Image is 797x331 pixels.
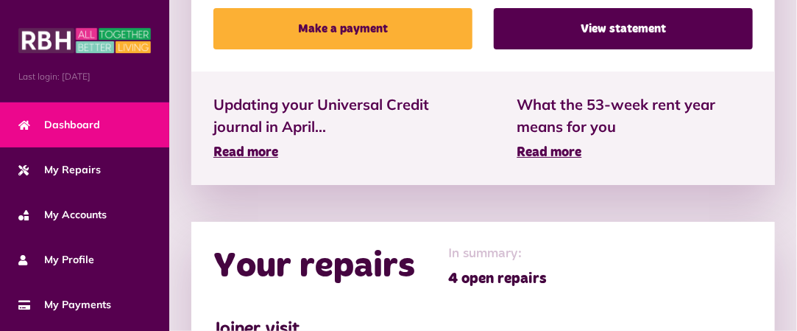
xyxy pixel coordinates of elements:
a: View statement [494,8,753,49]
img: MyRBH [18,26,151,55]
span: Updating your Universal Credit journal in April... [213,94,473,138]
a: What the 53-week rent year means for you Read more [517,94,753,163]
span: Dashboard [18,117,100,133]
span: My Accounts [18,207,107,223]
h2: Your repairs [213,245,415,288]
span: My Profile [18,252,94,268]
a: Updating your Universal Credit journal in April... Read more [213,94,473,163]
span: My Payments [18,297,111,313]
span: Read more [517,146,582,159]
span: What the 53-week rent year means for you [517,94,753,138]
span: In summary: [448,244,547,264]
a: Make a payment [213,8,472,49]
span: 4 open repairs [448,268,547,290]
span: Last login: [DATE] [18,70,151,83]
span: My Repairs [18,162,101,178]
span: Read more [213,146,278,159]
